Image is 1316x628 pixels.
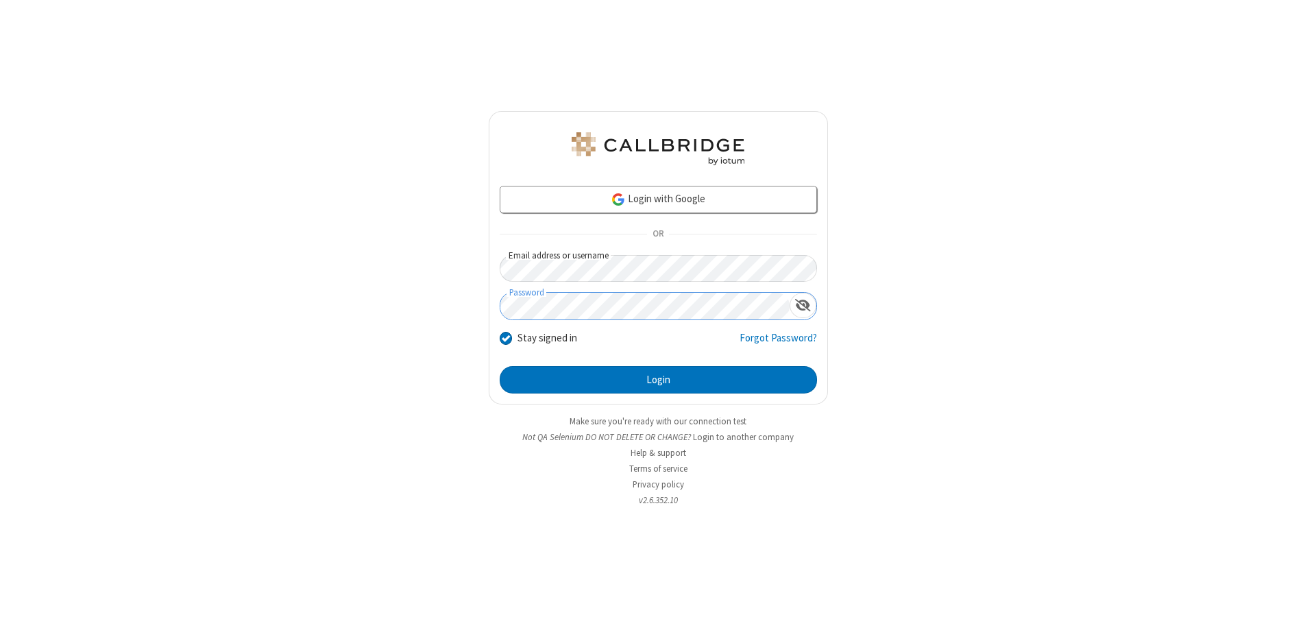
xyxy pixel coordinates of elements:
iframe: Chat [1282,592,1306,618]
label: Stay signed in [517,330,577,346]
img: QA Selenium DO NOT DELETE OR CHANGE [569,132,747,165]
a: Privacy policy [633,479,684,490]
div: Show password [790,293,816,318]
button: Login to another company [693,431,794,444]
a: Login with Google [500,186,817,213]
button: Login [500,366,817,394]
input: Email address or username [500,255,817,282]
a: Make sure you're ready with our connection test [570,415,746,427]
input: Password [500,293,790,319]
span: OR [647,225,669,244]
li: v2.6.352.10 [489,494,828,507]
li: Not QA Selenium DO NOT DELETE OR CHANGE? [489,431,828,444]
a: Help & support [631,447,686,459]
a: Terms of service [629,463,687,474]
a: Forgot Password? [740,330,817,357]
img: google-icon.png [611,192,626,207]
